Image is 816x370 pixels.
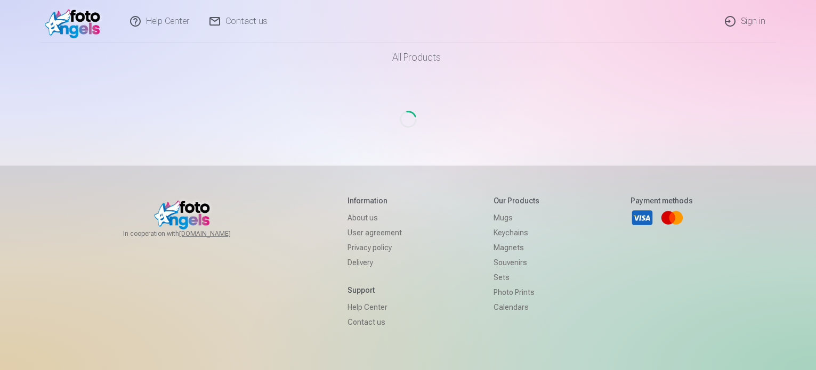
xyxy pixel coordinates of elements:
a: Magnets [494,240,539,255]
a: Mugs [494,210,539,225]
span: In cooperation with [123,229,256,238]
h5: Payment methods [631,195,693,206]
a: Sets [494,270,539,285]
a: [DOMAIN_NAME] [179,229,256,238]
a: Keychains [494,225,539,240]
a: About us [348,210,402,225]
a: User agreement [348,225,402,240]
a: Souvenirs [494,255,539,270]
a: Visa [631,206,654,229]
a: Photo prints [494,285,539,300]
img: /fa1 [45,4,106,38]
a: Delivery [348,255,402,270]
a: Calendars [494,300,539,315]
h5: Our products [494,195,539,206]
h5: Information [348,195,402,206]
a: Privacy policy [348,240,402,255]
a: Help Center [348,300,402,315]
a: Contact us [348,315,402,330]
a: All products [362,43,454,72]
h5: Support [348,285,402,295]
a: Mastercard [660,206,684,229]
